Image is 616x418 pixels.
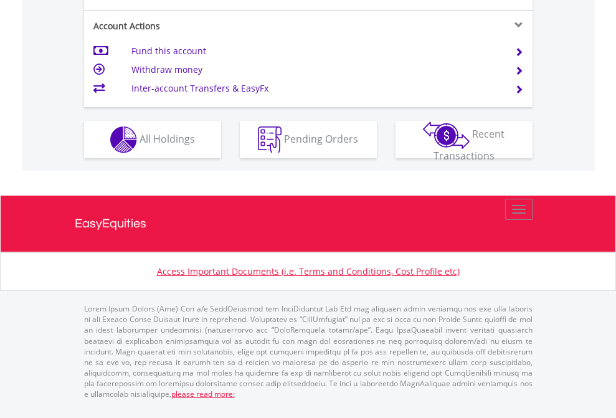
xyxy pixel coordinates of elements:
[131,79,500,98] td: Inter-account Transfers & EasyFx
[240,121,377,158] button: Pending Orders
[110,126,137,153] img: holdings-wht.png
[258,126,282,153] img: pending_instructions-wht.png
[284,131,358,145] span: Pending Orders
[423,121,470,149] img: transactions-zar-wht.png
[140,131,195,145] span: All Holdings
[171,389,235,399] a: please read more:
[396,121,533,158] button: Recent Transactions
[84,20,308,32] div: Account Actions
[157,265,460,277] a: Access Important Documents (i.e. Terms and Conditions, Cost Profile etc)
[131,42,500,60] td: Fund this account
[131,60,500,79] td: Withdraw money
[84,303,533,399] p: Lorem Ipsum Dolors (Ame) Con a/e SeddOeiusmod tem InciDiduntut Lab Etd mag aliquaen admin veniamq...
[84,121,221,158] button: All Holdings
[75,196,542,252] a: EasyEquities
